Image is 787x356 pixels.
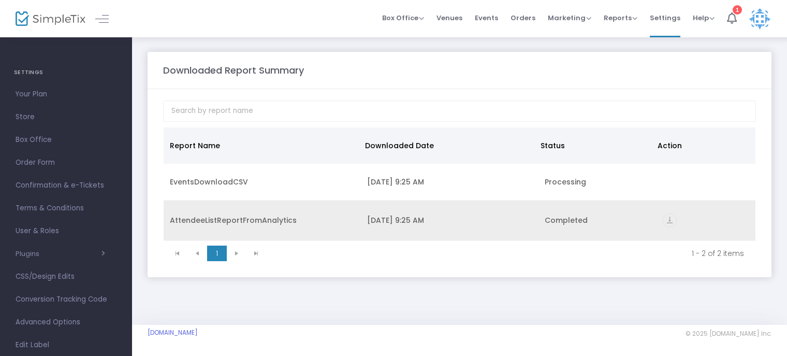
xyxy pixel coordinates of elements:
span: Store [16,110,116,124]
button: Plugins [16,250,105,258]
div: AttendeeListReportFromAnalytics [170,215,355,225]
span: Order Form [16,156,116,169]
div: https://go.SimpleTix.com/n82r5 [663,213,749,227]
span: Help [693,13,715,23]
span: User & Roles [16,224,116,238]
div: 1 [733,5,742,15]
th: Status [534,127,651,164]
span: Events [475,5,498,31]
span: Your Plan [16,88,116,101]
m-panel-title: Downloaded Report Summary [163,63,304,77]
div: Processing [545,177,651,187]
span: CSS/Design Edits [16,270,116,283]
span: Page 1 [207,246,227,261]
span: Box Office [382,13,424,23]
h4: SETTINGS [14,62,118,83]
span: © 2025 [DOMAIN_NAME] Inc. [686,330,771,338]
a: vertical_align_bottom [663,217,677,227]
span: Orders [511,5,535,31]
span: Edit Label [16,338,116,352]
div: EventsDownloadCSV [170,177,355,187]
div: Data table [164,127,755,241]
a: [DOMAIN_NAME] [148,329,198,337]
div: Completed [545,215,651,225]
div: 9/25/2025 9:25 AM [367,177,532,187]
span: Advanced Options [16,316,116,329]
th: Report Name [164,127,359,164]
kendo-pager-info: 1 - 2 of 2 items [273,248,744,259]
span: Marketing [548,13,591,23]
i: vertical_align_bottom [663,213,677,227]
th: Action [651,127,749,164]
span: Settings [650,5,680,31]
th: Downloaded Date [359,127,534,164]
span: Confirmation & e-Tickets [16,179,116,192]
span: Box Office [16,133,116,147]
span: Reports [604,13,637,23]
span: Terms & Conditions [16,202,116,215]
span: Conversion Tracking Code [16,293,116,306]
span: Venues [436,5,462,31]
input: Search by report name [163,101,756,122]
div: 9/25/2025 9:25 AM [367,215,532,225]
